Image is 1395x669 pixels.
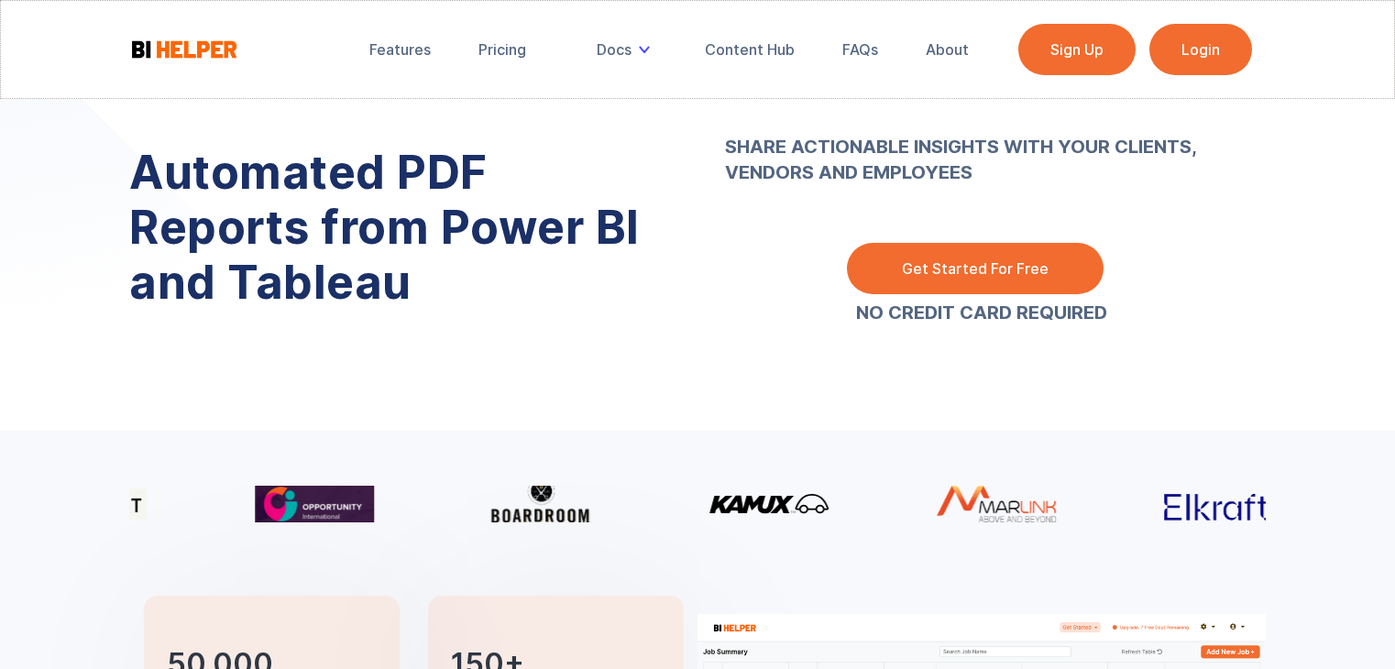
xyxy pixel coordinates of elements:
[1018,24,1136,75] a: Sign Up
[842,40,878,59] div: FAQs
[926,40,969,59] div: About
[725,82,1238,211] strong: SHARE ACTIONABLE INSIGHTS WITH YOUR CLIENTS, VENDORS AND EMPLOYEES ‍
[478,40,526,59] div: Pricing
[692,29,807,70] a: Content Hub
[357,29,444,70] a: Features
[597,40,632,59] div: Docs
[584,29,670,70] div: Docs
[856,302,1107,324] strong: NO CREDIT CARD REQUIRED
[829,29,891,70] a: FAQs
[856,303,1107,322] a: NO CREDIT CARD REQUIRED
[1149,24,1252,75] a: Login
[466,29,539,70] a: Pricing
[705,40,795,59] div: Content Hub
[27,488,147,519] img: Klarsynt logo
[369,40,431,59] div: Features
[847,243,1104,294] a: Get Started For Free
[725,82,1238,211] p: ‍
[913,29,982,70] a: About
[129,145,670,310] h1: Automated PDF Reports from Power BI and Tableau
